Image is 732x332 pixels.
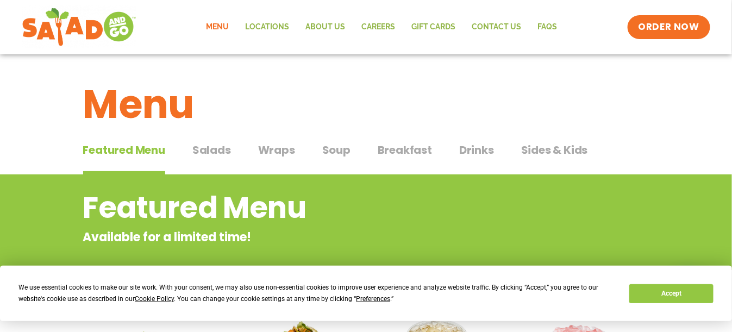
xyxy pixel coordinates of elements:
span: Wraps [258,142,295,158]
a: Menu [198,15,237,40]
div: Tabbed content [83,138,649,175]
div: We use essential cookies to make our site work. With your consent, we may also use non-essential ... [18,282,616,305]
a: FAQs [530,15,566,40]
h2: Featured Menu [83,186,562,230]
span: Salads [192,142,231,158]
span: Featured Menu [83,142,165,158]
h1: Menu [83,75,649,134]
a: Contact Us [464,15,530,40]
a: Careers [354,15,404,40]
p: Available for a limited time! [83,228,562,246]
span: Cookie Policy [135,295,174,303]
span: Sides & Kids [521,142,588,158]
span: Preferences [356,295,390,303]
a: Locations [237,15,298,40]
a: ORDER NOW [628,15,710,39]
img: new-SAG-logo-768×292 [22,5,136,49]
a: About Us [298,15,354,40]
span: Breakfast [378,142,432,158]
nav: Menu [198,15,566,40]
span: ORDER NOW [639,21,699,34]
button: Accept [629,284,713,303]
a: GIFT CARDS [404,15,464,40]
span: Soup [322,142,351,158]
span: Drinks [459,142,494,158]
